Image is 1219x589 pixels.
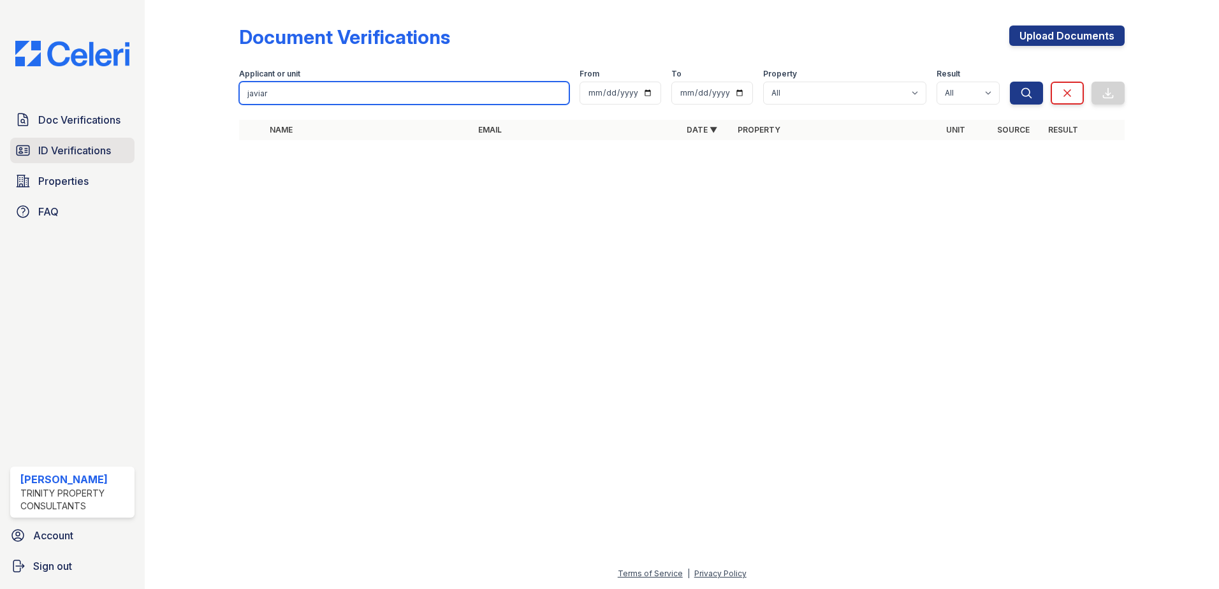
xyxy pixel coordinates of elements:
[38,173,89,189] span: Properties
[738,125,780,135] a: Property
[20,472,129,487] div: [PERSON_NAME]
[239,82,569,105] input: Search by name, email, or unit number
[38,204,59,219] span: FAQ
[10,138,135,163] a: ID Verifications
[5,41,140,66] img: CE_Logo_Blue-a8612792a0a2168367f1c8372b55b34899dd931a85d93a1a3d3e32e68fde9ad4.png
[5,523,140,548] a: Account
[671,69,682,79] label: To
[10,199,135,224] a: FAQ
[618,569,683,578] a: Terms of Service
[694,569,747,578] a: Privacy Policy
[580,69,599,79] label: From
[239,69,300,79] label: Applicant or unit
[687,125,717,135] a: Date ▼
[937,69,960,79] label: Result
[997,125,1030,135] a: Source
[946,125,965,135] a: Unit
[1048,125,1078,135] a: Result
[1009,25,1125,46] a: Upload Documents
[5,553,140,579] a: Sign out
[38,143,111,158] span: ID Verifications
[33,558,72,574] span: Sign out
[478,125,502,135] a: Email
[20,487,129,513] div: Trinity Property Consultants
[270,125,293,135] a: Name
[239,25,450,48] div: Document Verifications
[10,107,135,133] a: Doc Verifications
[687,569,690,578] div: |
[38,112,120,127] span: Doc Verifications
[33,528,73,543] span: Account
[10,168,135,194] a: Properties
[763,69,797,79] label: Property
